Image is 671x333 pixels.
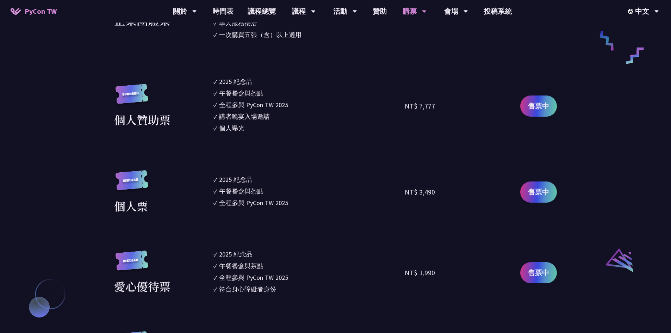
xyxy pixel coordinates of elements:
li: ✓ [213,88,405,98]
div: 愛心優待票 [114,278,170,295]
img: regular.8f272d9.svg [114,170,149,197]
a: 售票中 [520,181,557,203]
div: 2025 紀念品 [219,175,253,184]
div: 午餐餐盒與茶點 [219,88,263,98]
a: 售票中 [520,95,557,117]
div: 符合身心障礙者身份 [219,284,276,294]
span: 售票中 [528,267,549,278]
img: sponsor.43e6a3a.svg [114,84,149,111]
li: ✓ [213,284,405,294]
img: Locale Icon [628,9,635,14]
div: 一次購買五張（含）以上適用 [219,30,302,39]
span: 售票中 [528,101,549,111]
span: PyCon TW [25,6,57,17]
div: NT$ 3,490 [405,187,435,197]
div: 專人服務接洽 [219,18,257,28]
li: ✓ [213,186,405,196]
li: ✓ [213,249,405,259]
div: 2025 紀念品 [219,77,253,86]
div: 2025 紀念品 [219,249,253,259]
li: ✓ [213,175,405,184]
div: 個人曝光 [219,123,244,133]
span: 售票中 [528,187,549,197]
img: regular.8f272d9.svg [114,251,149,278]
div: 講者晚宴入場邀請 [219,112,270,121]
div: 個人票 [114,197,148,214]
a: PyCon TW [4,2,64,20]
img: Home icon of PyCon TW 2025 [11,8,21,15]
li: ✓ [213,18,405,28]
li: ✓ [213,30,405,39]
a: 售票中 [520,262,557,283]
div: 全程參與 PyCon TW 2025 [219,198,288,208]
li: ✓ [213,198,405,208]
div: 午餐餐盒與茶點 [219,261,263,271]
div: 全程參與 PyCon TW 2025 [219,100,288,110]
li: ✓ [213,273,405,282]
li: ✓ [213,112,405,121]
div: NT$ 7,777 [405,101,435,111]
li: ✓ [213,123,405,133]
div: 個人贊助票 [114,111,170,128]
div: 全程參與 PyCon TW 2025 [219,273,288,282]
li: ✓ [213,261,405,271]
div: 午餐餐盒與茶點 [219,186,263,196]
li: ✓ [213,77,405,86]
li: ✓ [213,100,405,110]
div: NT$ 1,990 [405,267,435,278]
